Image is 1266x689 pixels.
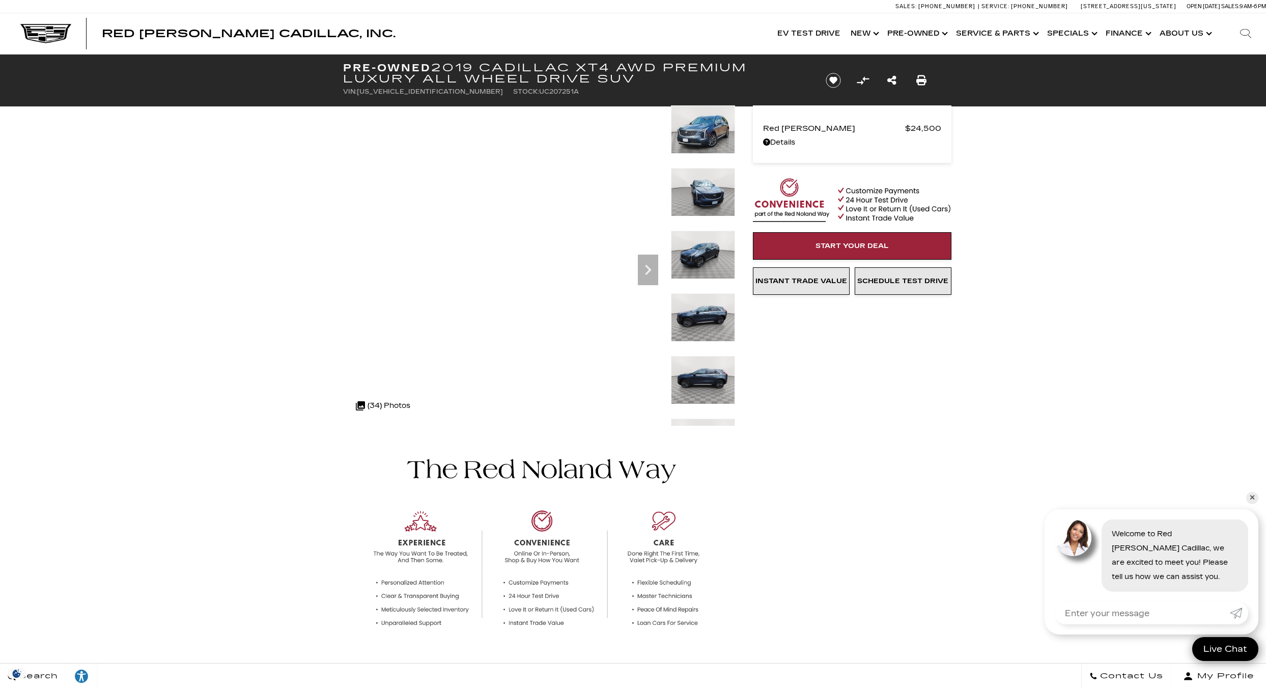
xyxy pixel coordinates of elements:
img: Used 2019 SHADOW METALLIC Cadillac AWD Premium Luxury image 3 [671,231,735,279]
div: Explore your accessibility options [66,669,97,684]
span: Red [PERSON_NAME] [763,121,905,135]
span: Sales: [1221,3,1240,10]
div: Next [638,255,658,285]
img: Used 2019 SHADOW METALLIC Cadillac AWD Premium Luxury image 2 [663,105,1090,400]
span: [PHONE_NUMBER] [1011,3,1068,10]
a: Pre-Owned [882,13,951,54]
a: Details [763,135,941,150]
button: Save vehicle [822,72,845,89]
a: Contact Us [1081,664,1171,689]
span: Live Chat [1198,643,1252,655]
span: My Profile [1193,669,1254,683]
span: Red [PERSON_NAME] Cadillac, Inc. [102,27,396,40]
a: New [846,13,882,54]
a: Instant Trade Value [753,267,850,295]
a: Red [PERSON_NAME] Cadillac, Inc. [102,29,396,39]
img: Used 2019 SHADOW METALLIC Cadillac AWD Premium Luxury image 2 [671,168,735,216]
a: EV Test Drive [772,13,846,54]
a: Service: [PHONE_NUMBER] [978,4,1071,9]
strong: Pre-Owned [343,62,431,74]
span: Instant Trade Value [755,277,847,285]
span: VIN: [343,88,357,95]
span: [PHONE_NUMBER] [918,3,975,10]
img: Opt-Out Icon [5,668,29,679]
img: Used 2019 SHADOW METALLIC Cadillac AWD Premium Luxury image 4 [671,293,735,342]
a: Service & Parts [951,13,1042,54]
a: Finance [1101,13,1155,54]
img: Used 2019 SHADOW METALLIC Cadillac AWD Premium Luxury image 1 [671,105,735,154]
div: Welcome to Red [PERSON_NAME] Cadillac, we are excited to meet you! Please tell us how we can assi... [1102,519,1248,592]
div: Search [1225,13,1266,54]
a: Explore your accessibility options [66,664,97,689]
span: Search [16,669,58,683]
a: Share this Pre-Owned 2019 Cadillac XT4 AWD Premium Luxury All Wheel Drive SUV [887,73,896,88]
span: UC207251A [539,88,579,95]
img: Cadillac Dark Logo with Cadillac White Text [20,24,71,43]
a: About Us [1155,13,1215,54]
img: Used 2019 SHADOW METALLIC Cadillac AWD Premium Luxury image 5 [671,356,735,404]
a: Start Your Deal [753,232,951,260]
span: Schedule Test Drive [857,277,948,285]
span: 9 AM-6 PM [1240,3,1266,10]
a: Specials [1042,13,1101,54]
input: Enter your message [1055,602,1230,624]
a: Schedule Test Drive [855,267,951,295]
iframe: Interactive Walkaround/Photo gallery of the vehicle/product [343,105,663,426]
a: [STREET_ADDRESS][US_STATE] [1081,3,1176,10]
span: Start Your Deal [815,242,889,250]
section: Click to Open Cookie Consent Modal [5,668,29,679]
img: Used 2019 SHADOW METALLIC Cadillac AWD Premium Luxury image 6 [671,419,735,467]
span: [US_VEHICLE_IDENTIFICATION_NUMBER] [357,88,503,95]
a: Print this Pre-Owned 2019 Cadillac XT4 AWD Premium Luxury All Wheel Drive SUV [916,73,926,88]
span: $24,500 [905,121,941,135]
span: Contact Us [1098,669,1163,683]
button: Compare Vehicle [855,73,870,88]
a: Red [PERSON_NAME] $24,500 [763,121,941,135]
a: Submit [1230,602,1248,624]
button: Open user profile menu [1171,664,1266,689]
div: (34) Photos [351,394,415,418]
a: Live Chat [1192,637,1258,661]
span: Stock: [513,88,539,95]
span: Sales: [895,3,917,10]
span: Open [DATE] [1187,3,1220,10]
img: Agent profile photo [1055,519,1091,556]
a: Sales: [PHONE_NUMBER] [895,4,978,9]
h1: 2019 Cadillac XT4 AWD Premium Luxury All Wheel Drive SUV [343,62,809,85]
span: Service: [981,3,1009,10]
